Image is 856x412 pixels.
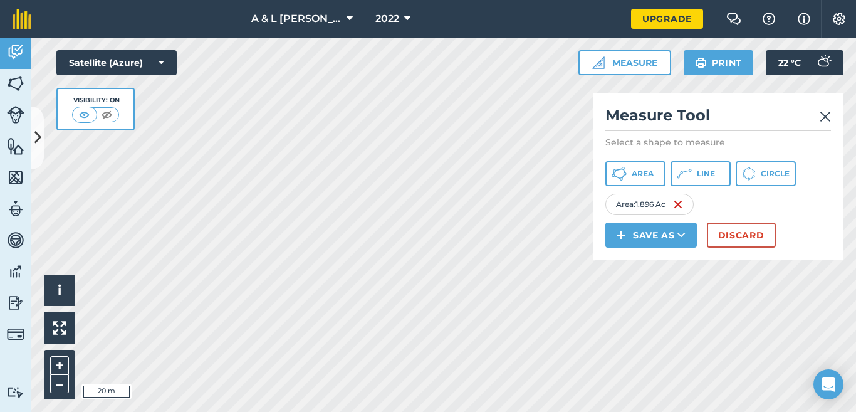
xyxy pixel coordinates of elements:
[99,108,115,121] img: svg+xml;base64,PHN2ZyB4bWxucz0iaHR0cDovL3d3dy53My5vcmcvMjAwMC9zdmciIHdpZHRoPSI1MCIgaGVpZ2h0PSI0MC...
[7,74,24,93] img: svg+xml;base64,PHN2ZyB4bWxucz0iaHR0cDovL3d3dy53My5vcmcvMjAwMC9zdmciIHdpZHRoPSI1NiIgaGVpZ2h0PSI2MC...
[72,95,120,105] div: Visibility: On
[766,50,843,75] button: 22 °C
[811,50,836,75] img: svg+xml;base64,PD94bWwgdmVyc2lvbj0iMS4wIiBlbmNvZGluZz0idXRmLTgiPz4KPCEtLSBHZW5lcmF0b3I6IEFkb2JlIE...
[76,108,92,121] img: svg+xml;base64,PHN2ZyB4bWxucz0iaHR0cDovL3d3dy53My5vcmcvMjAwMC9zdmciIHdpZHRoPSI1MCIgaGVpZ2h0PSI0MC...
[375,11,399,26] span: 2022
[798,11,810,26] img: svg+xml;base64,PHN2ZyB4bWxucz0iaHR0cDovL3d3dy53My5vcmcvMjAwMC9zdmciIHdpZHRoPSIxNyIgaGVpZ2h0PSIxNy...
[7,168,24,187] img: svg+xml;base64,PHN2ZyB4bWxucz0iaHR0cDovL3d3dy53My5vcmcvMjAwMC9zdmciIHdpZHRoPSI1NiIgaGVpZ2h0PSI2MC...
[605,223,697,248] button: Save as
[695,55,707,70] img: svg+xml;base64,PHN2ZyB4bWxucz0iaHR0cDovL3d3dy53My5vcmcvMjAwMC9zdmciIHdpZHRoPSIxOSIgaGVpZ2h0PSIyNC...
[726,13,741,25] img: Two speech bubbles overlapping with the left bubble in the forefront
[7,137,24,156] img: svg+xml;base64,PHN2ZyB4bWxucz0iaHR0cDovL3d3dy53My5vcmcvMjAwMC9zdmciIHdpZHRoPSI1NiIgaGVpZ2h0PSI2MC...
[736,161,796,186] button: Circle
[50,375,69,393] button: –
[605,161,665,186] button: Area
[7,386,24,398] img: svg+xml;base64,PD94bWwgdmVyc2lvbj0iMS4wIiBlbmNvZGluZz0idXRmLTgiPz4KPCEtLSBHZW5lcmF0b3I6IEFkb2JlIE...
[13,9,31,29] img: fieldmargin Logo
[778,50,801,75] span: 22 ° C
[578,50,671,75] button: Measure
[631,9,703,29] a: Upgrade
[7,106,24,124] img: svg+xml;base64,PD94bWwgdmVyc2lvbj0iMS4wIiBlbmNvZGluZz0idXRmLTgiPz4KPCEtLSBHZW5lcmF0b3I6IEFkb2JlIE...
[707,223,776,248] button: Discard
[7,199,24,218] img: svg+xml;base64,PD94bWwgdmVyc2lvbj0iMS4wIiBlbmNvZGluZz0idXRmLTgiPz4KPCEtLSBHZW5lcmF0b3I6IEFkb2JlIE...
[617,228,625,243] img: svg+xml;base64,PHN2ZyB4bWxucz0iaHR0cDovL3d3dy53My5vcmcvMjAwMC9zdmciIHdpZHRoPSIxNCIgaGVpZ2h0PSIyNC...
[813,369,843,399] div: Open Intercom Messenger
[251,11,342,26] span: A & L [PERSON_NAME] & sons
[7,262,24,281] img: svg+xml;base64,PD94bWwgdmVyc2lvbj0iMS4wIiBlbmNvZGluZz0idXRmLTgiPz4KPCEtLSBHZW5lcmF0b3I6IEFkb2JlIE...
[7,231,24,250] img: svg+xml;base64,PD94bWwgdmVyc2lvbj0iMS4wIiBlbmNvZGluZz0idXRmLTgiPz4KPCEtLSBHZW5lcmF0b3I6IEFkb2JlIE...
[7,43,24,61] img: svg+xml;base64,PD94bWwgdmVyc2lvbj0iMS4wIiBlbmNvZGluZz0idXRmLTgiPz4KPCEtLSBHZW5lcmF0b3I6IEFkb2JlIE...
[820,109,831,124] img: svg+xml;base64,PHN2ZyB4bWxucz0iaHR0cDovL3d3dy53My5vcmcvMjAwMC9zdmciIHdpZHRoPSIyMiIgaGVpZ2h0PSIzMC...
[684,50,754,75] button: Print
[673,197,683,212] img: svg+xml;base64,PHN2ZyB4bWxucz0iaHR0cDovL3d3dy53My5vcmcvMjAwMC9zdmciIHdpZHRoPSIxNiIgaGVpZ2h0PSIyNC...
[761,169,790,179] span: Circle
[7,293,24,312] img: svg+xml;base64,PD94bWwgdmVyc2lvbj0iMS4wIiBlbmNvZGluZz0idXRmLTgiPz4KPCEtLSBHZW5lcmF0b3I6IEFkb2JlIE...
[605,136,831,149] p: Select a shape to measure
[697,169,715,179] span: Line
[605,105,831,131] h2: Measure Tool
[671,161,731,186] button: Line
[592,56,605,69] img: Ruler icon
[53,321,66,335] img: Four arrows, one pointing top left, one top right, one bottom right and the last bottom left
[632,169,654,179] span: Area
[832,13,847,25] img: A cog icon
[44,275,75,306] button: i
[761,13,776,25] img: A question mark icon
[56,50,177,75] button: Satellite (Azure)
[7,325,24,343] img: svg+xml;base64,PD94bWwgdmVyc2lvbj0iMS4wIiBlbmNvZGluZz0idXRmLTgiPz4KPCEtLSBHZW5lcmF0b3I6IEFkb2JlIE...
[605,194,694,215] div: Area : 1.896 Ac
[58,282,61,298] span: i
[50,356,69,375] button: +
